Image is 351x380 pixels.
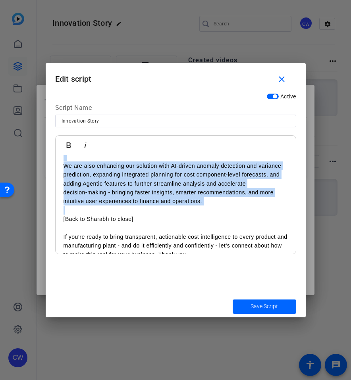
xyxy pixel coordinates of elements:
div: Script Name [55,103,296,115]
p: We are also enhancing our solution with AI-driven anomaly detection and variance prediction, expa... [64,161,288,206]
h1: Edit script [46,63,306,89]
mat-icon: close [277,75,287,84]
p: If you’re ready to bring transparent, actionable cost intelligence to every product and manufactu... [64,232,288,259]
button: Italic (⌘I) [78,137,93,153]
button: Bold (⌘B) [61,137,76,153]
button: Save Script [233,299,296,314]
span: Save Script [251,302,278,311]
input: Enter Script Name [62,116,290,126]
span: Active [280,93,296,100]
p: [Back to Sharabh to close] [64,215,288,223]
